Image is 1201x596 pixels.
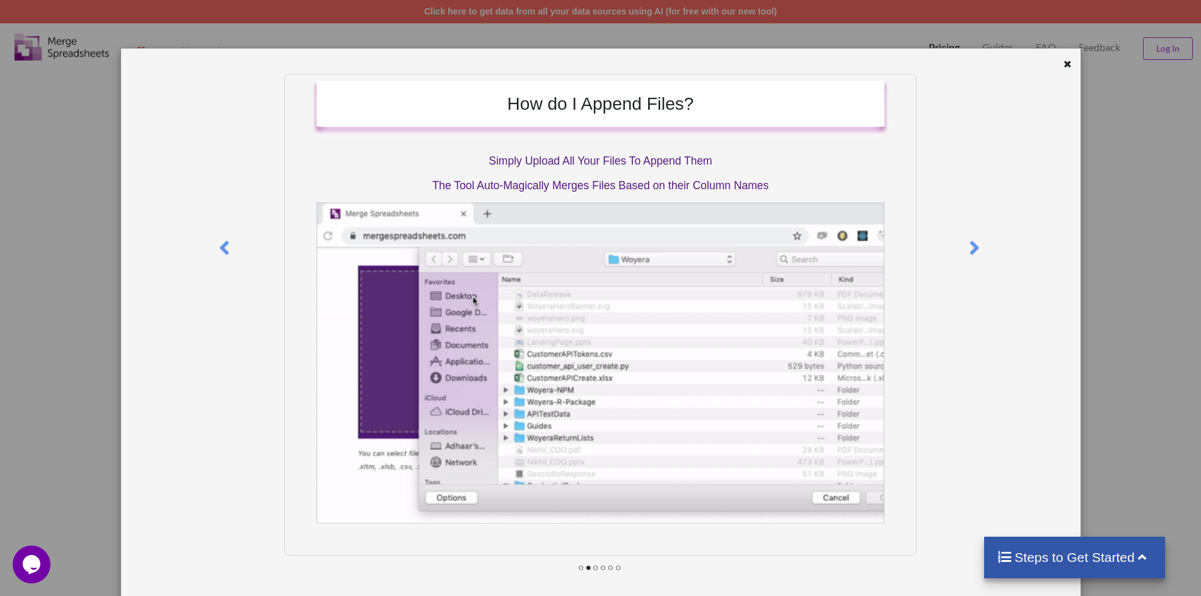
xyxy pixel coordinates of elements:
p: The Tool Auto-Magically Merges Files Based on their Column Names [316,178,885,194]
h2: How do I Append Files? [329,93,872,115]
p: Simply Upload All Your Files To Append Them [316,153,885,169]
iframe: chat widget [13,546,53,583]
img: AutoMerge Files [316,202,885,523]
h4: Steps to Get Started [997,549,1152,565]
